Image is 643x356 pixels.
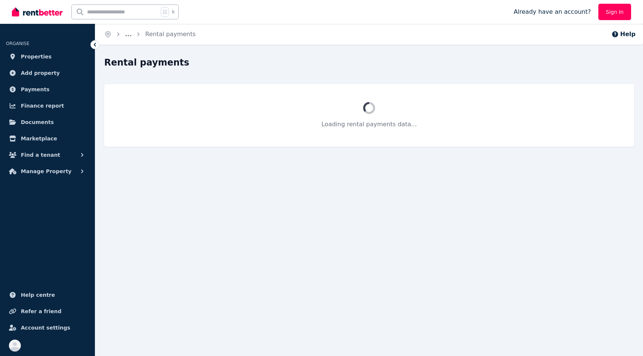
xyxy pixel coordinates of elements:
[21,101,64,110] span: Finance report
[12,6,63,18] img: RentBetter
[6,66,89,80] a: Add property
[611,30,636,39] button: Help
[21,150,60,159] span: Find a tenant
[172,9,175,15] span: k
[125,31,132,38] a: ...
[122,120,616,129] p: Loading rental payments data...
[6,98,89,113] a: Finance report
[6,164,89,179] button: Manage Property
[21,290,55,299] span: Help centre
[6,41,29,46] span: ORGANISE
[6,287,89,302] a: Help centre
[514,7,591,16] span: Already have an account?
[21,118,54,127] span: Documents
[145,31,196,38] a: Rental payments
[6,304,89,319] a: Refer a friend
[21,69,60,77] span: Add property
[21,167,71,176] span: Manage Property
[6,82,89,97] a: Payments
[104,57,189,69] h1: Rental payments
[21,307,61,316] span: Refer a friend
[95,24,205,45] nav: Breadcrumb
[6,320,89,335] a: Account settings
[6,131,89,146] a: Marketplace
[21,134,57,143] span: Marketplace
[21,85,49,94] span: Payments
[21,323,70,332] span: Account settings
[6,49,89,64] a: Properties
[6,147,89,162] button: Find a tenant
[6,115,89,130] a: Documents
[598,4,631,20] a: Sign In
[21,52,52,61] span: Properties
